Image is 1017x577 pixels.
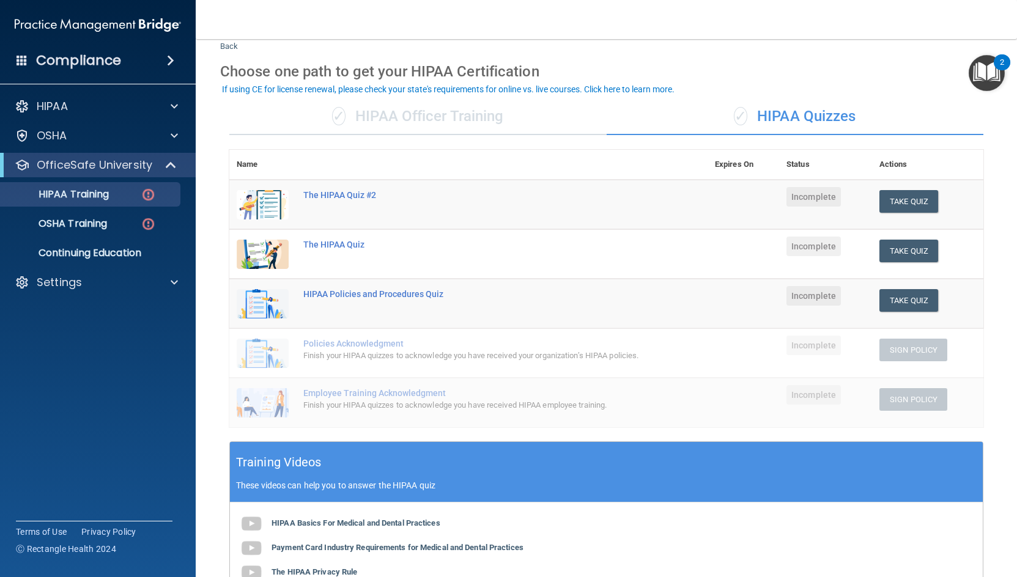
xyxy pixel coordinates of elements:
img: gray_youtube_icon.38fcd6cc.png [239,512,264,536]
b: The HIPAA Privacy Rule [272,567,357,576]
a: OfficeSafe University [15,158,177,172]
p: These videos can help you to answer the HIPAA quiz [236,480,977,490]
div: The HIPAA Quiz [303,240,646,249]
span: Incomplete [786,336,841,355]
div: HIPAA Quizzes [607,98,984,135]
a: HIPAA [15,99,178,114]
span: Incomplete [786,237,841,256]
div: If using CE for license renewal, please check your state's requirements for online vs. live cours... [222,85,675,94]
a: Back [220,27,238,51]
button: Open Resource Center, 2 new notifications [969,55,1005,91]
button: Sign Policy [879,339,947,361]
p: OSHA Training [8,218,107,230]
a: OSHA [15,128,178,143]
button: If using CE for license renewal, please check your state's requirements for online vs. live cours... [220,83,676,95]
div: Finish your HIPAA quizzes to acknowledge you have received HIPAA employee training. [303,398,646,413]
button: Take Quiz [879,240,938,262]
button: Take Quiz [879,190,938,213]
p: OSHA [37,128,67,143]
th: Status [779,150,872,180]
span: Incomplete [786,286,841,306]
div: HIPAA Officer Training [229,98,607,135]
button: Sign Policy [879,388,947,411]
p: Settings [37,275,82,290]
img: danger-circle.6113f641.png [141,216,156,232]
div: Policies Acknowledgment [303,339,646,348]
span: Incomplete [786,385,841,405]
h5: Training Videos [236,452,322,473]
span: ✓ [332,107,346,125]
span: ✓ [734,107,747,125]
a: Terms of Use [16,526,67,538]
a: Settings [15,275,178,290]
b: Payment Card Industry Requirements for Medical and Dental Practices [272,543,523,552]
img: gray_youtube_icon.38fcd6cc.png [239,536,264,560]
div: The HIPAA Quiz #2 [303,190,646,200]
p: HIPAA [37,99,68,114]
span: Incomplete [786,187,841,207]
p: HIPAA Training [8,188,109,200]
p: OfficeSafe University [37,158,152,172]
div: Employee Training Acknowledgment [303,388,646,398]
th: Name [229,150,296,180]
img: danger-circle.6113f641.png [141,187,156,202]
span: Ⓒ Rectangle Health 2024 [16,543,116,555]
div: 2 [1000,62,1004,78]
h4: Compliance [36,52,121,69]
b: HIPAA Basics For Medical and Dental Practices [272,518,440,527]
a: Privacy Policy [81,526,136,538]
p: Continuing Education [8,247,175,259]
div: HIPAA Policies and Procedures Quiz [303,289,646,299]
img: PMB logo [15,13,181,37]
div: Choose one path to get your HIPAA Certification [220,54,993,89]
button: Take Quiz [879,289,938,312]
th: Actions [872,150,983,180]
div: Finish your HIPAA quizzes to acknowledge you have received your organization’s HIPAA policies. [303,348,646,363]
th: Expires On [708,150,779,180]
